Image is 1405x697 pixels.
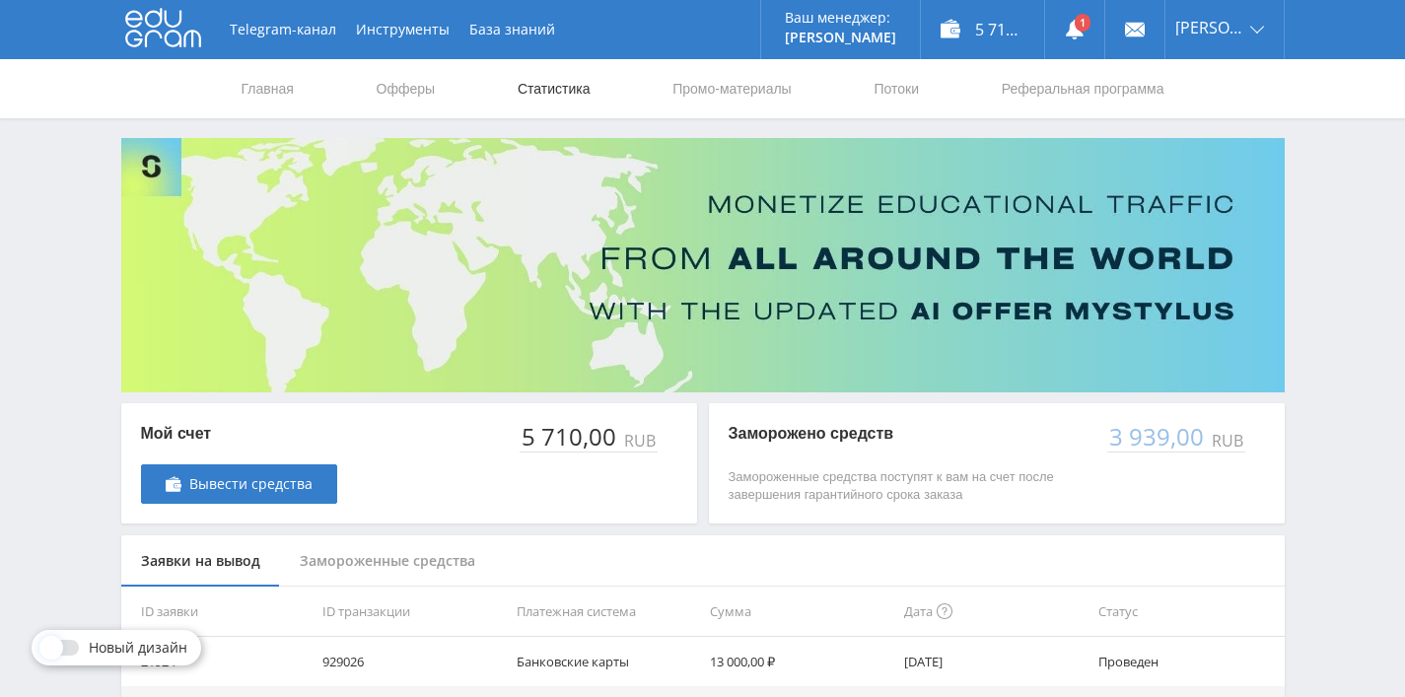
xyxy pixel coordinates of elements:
p: [PERSON_NAME] [785,30,896,45]
td: 929026 [315,637,509,686]
p: Ваш менеджер: [785,10,896,26]
div: RUB [1208,432,1245,450]
a: Главная [240,59,296,118]
th: Статус [1090,587,1285,637]
a: Потоки [872,59,921,118]
a: Промо-материалы [670,59,793,118]
span: Вывести средства [189,476,313,492]
a: Статистика [516,59,593,118]
p: Мой счет [141,423,337,445]
div: 5 710,00 [520,423,620,451]
div: Заявки на вывод [121,535,280,588]
th: Дата [896,587,1090,637]
a: Офферы [375,59,438,118]
div: RUB [620,432,658,450]
td: 13 000,00 ₽ [702,637,896,686]
p: Замороженные средства поступят к вам на счет после завершения гарантийного срока заказа [729,468,1088,504]
p: Заморожено средств [729,423,1088,445]
th: ID транзакции [315,587,509,637]
div: 3 939,00 [1107,423,1208,451]
td: Проведен [1090,637,1285,686]
div: Замороженные средства [280,535,495,588]
td: 21924 [121,637,316,686]
span: Новый дизайн [89,640,187,656]
th: ID заявки [121,587,316,637]
a: Вывести средства [141,464,337,504]
td: Банковские карты [509,637,703,686]
th: Платежная система [509,587,703,637]
img: Banner [121,138,1285,392]
th: Сумма [702,587,896,637]
a: Реферальная программа [1000,59,1166,118]
span: [PERSON_NAME] [1175,20,1244,35]
td: [DATE] [896,637,1090,686]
